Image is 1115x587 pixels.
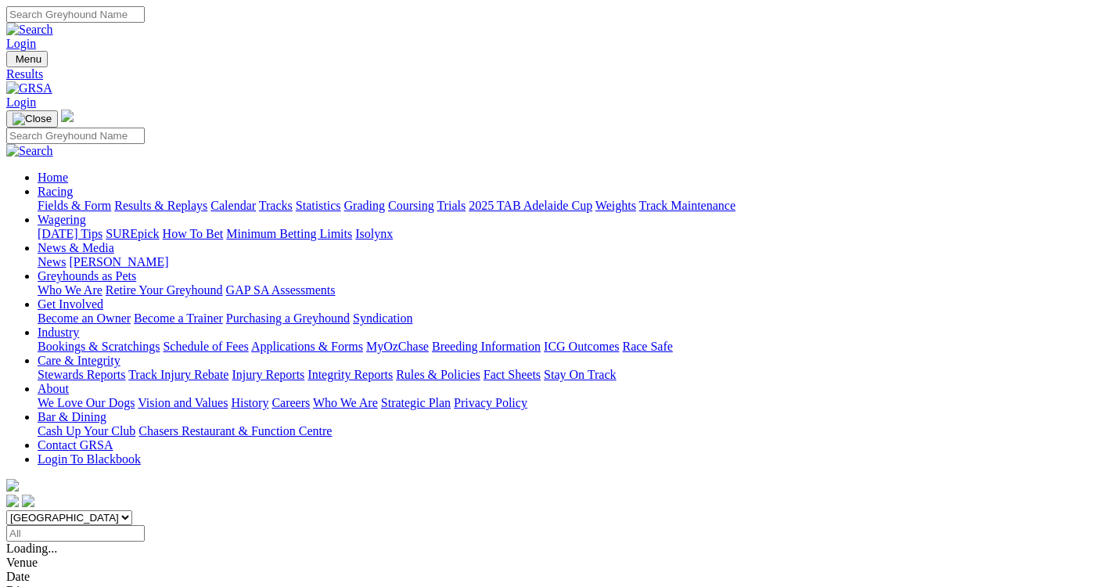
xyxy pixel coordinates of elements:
[38,326,79,339] a: Industry
[308,368,393,381] a: Integrity Reports
[38,227,1109,241] div: Wagering
[6,556,1109,570] div: Venue
[38,410,106,423] a: Bar & Dining
[6,525,145,542] input: Select date
[163,340,248,353] a: Schedule of Fees
[38,340,160,353] a: Bookings & Scratchings
[16,53,41,65] span: Menu
[544,340,619,353] a: ICG Outcomes
[226,312,350,325] a: Purchasing a Greyhound
[6,110,58,128] button: Toggle navigation
[366,340,429,353] a: MyOzChase
[226,283,336,297] a: GAP SA Assessments
[432,340,541,353] a: Breeding Information
[6,542,57,555] span: Loading...
[6,23,53,37] img: Search
[69,255,168,268] a: [PERSON_NAME]
[38,368,1109,382] div: Care & Integrity
[6,6,145,23] input: Search
[38,241,114,254] a: News & Media
[251,340,363,353] a: Applications & Forms
[38,312,131,325] a: Become an Owner
[138,396,228,409] a: Vision and Values
[61,110,74,122] img: logo-grsa-white.png
[38,213,86,226] a: Wagering
[106,227,159,240] a: SUREpick
[381,396,451,409] a: Strategic Plan
[469,199,592,212] a: 2025 TAB Adelaide Cup
[353,312,412,325] a: Syndication
[622,340,672,353] a: Race Safe
[38,227,103,240] a: [DATE] Tips
[6,128,145,144] input: Search
[344,199,385,212] a: Grading
[595,199,636,212] a: Weights
[6,37,36,50] a: Login
[38,171,68,184] a: Home
[6,144,53,158] img: Search
[6,479,19,492] img: logo-grsa-white.png
[38,452,141,466] a: Login To Blackbook
[313,396,378,409] a: Who We Are
[38,255,1109,269] div: News & Media
[6,570,1109,584] div: Date
[163,227,224,240] a: How To Bet
[38,199,1109,213] div: Racing
[38,396,1109,410] div: About
[639,199,736,212] a: Track Maintenance
[38,424,135,438] a: Cash Up Your Club
[6,81,52,95] img: GRSA
[106,283,223,297] a: Retire Your Greyhound
[544,368,616,381] a: Stay On Track
[355,227,393,240] a: Isolynx
[6,51,48,67] button: Toggle navigation
[396,368,480,381] a: Rules & Policies
[259,199,293,212] a: Tracks
[454,396,527,409] a: Privacy Policy
[138,424,332,438] a: Chasers Restaurant & Function Centre
[128,368,228,381] a: Track Injury Rebate
[38,438,113,452] a: Contact GRSA
[38,199,111,212] a: Fields & Form
[38,354,120,367] a: Care & Integrity
[484,368,541,381] a: Fact Sheets
[38,340,1109,354] div: Industry
[114,199,207,212] a: Results & Replays
[388,199,434,212] a: Coursing
[210,199,256,212] a: Calendar
[6,495,19,507] img: facebook.svg
[226,227,352,240] a: Minimum Betting Limits
[22,495,34,507] img: twitter.svg
[231,396,268,409] a: History
[38,297,103,311] a: Get Involved
[38,283,1109,297] div: Greyhounds as Pets
[38,283,103,297] a: Who We Are
[437,199,466,212] a: Trials
[38,312,1109,326] div: Get Involved
[38,255,66,268] a: News
[38,368,125,381] a: Stewards Reports
[6,95,36,109] a: Login
[13,113,52,125] img: Close
[6,67,1109,81] a: Results
[272,396,310,409] a: Careers
[38,382,69,395] a: About
[134,312,223,325] a: Become a Trainer
[296,199,341,212] a: Statistics
[232,368,304,381] a: Injury Reports
[38,269,136,283] a: Greyhounds as Pets
[38,396,135,409] a: We Love Our Dogs
[38,185,73,198] a: Racing
[38,424,1109,438] div: Bar & Dining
